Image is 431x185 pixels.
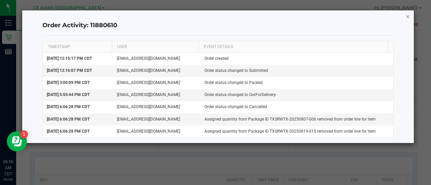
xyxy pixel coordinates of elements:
[200,101,393,113] td: Order status changed to Cancelled
[198,41,389,53] th: EVENT DETAILS
[47,92,90,97] span: [DATE] 5:55:44 PM CDT
[113,77,200,89] td: [EMAIL_ADDRESS][DOMAIN_NAME]
[7,131,27,151] iframe: Resource center
[200,77,393,89] td: Order status changed to Packed
[113,89,200,101] td: [EMAIL_ADDRESS][DOMAIN_NAME]
[200,65,393,77] td: Order status changed to Submitted
[200,53,393,65] td: Order created
[47,56,92,61] span: [DATE] 12:15:17 PM CDT
[200,89,393,101] td: Order status changed to OutForDelivery
[42,21,394,30] h4: Order Activity: 11880610
[47,68,92,73] span: [DATE] 12:16:07 PM CDT
[47,104,90,109] span: [DATE] 6:06:28 PM CDT
[47,129,90,134] span: [DATE] 6:06:28 PM CDT
[200,113,393,126] td: Assigned quantity from Package ID TXSRWTX-20250807-006 removed from order line for item
[113,126,200,137] td: [EMAIL_ADDRESS][DOMAIN_NAME]
[113,53,200,65] td: [EMAIL_ADDRESS][DOMAIN_NAME]
[43,41,112,53] th: TIMESTAMP
[113,101,200,113] td: [EMAIL_ADDRESS][DOMAIN_NAME]
[47,117,90,122] span: [DATE] 6:06:28 PM CDT
[20,130,28,138] iframe: Resource center unread badge
[200,126,393,137] td: Assigned quantity from Package ID TXSRWTX-20250819-015 removed from order line for item
[113,65,200,77] td: [EMAIL_ADDRESS][DOMAIN_NAME]
[113,113,200,126] td: [EMAIL_ADDRESS][DOMAIN_NAME]
[47,80,90,85] span: [DATE] 3:00:09 PM CDT
[112,41,198,53] th: USER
